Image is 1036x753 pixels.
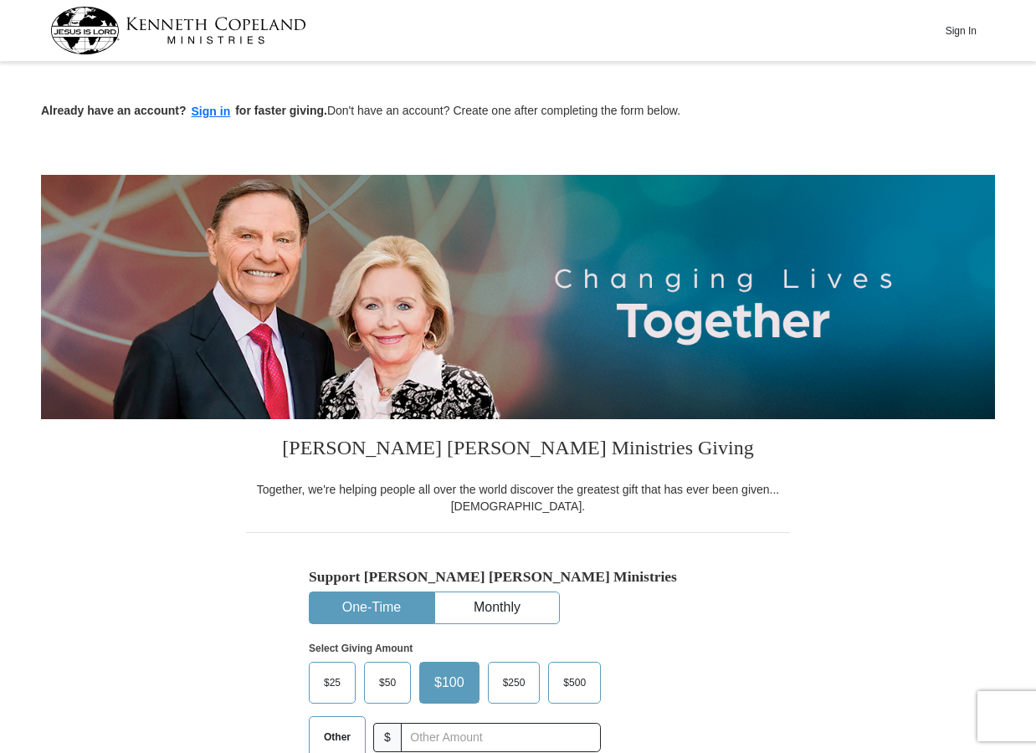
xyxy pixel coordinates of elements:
[50,7,306,54] img: kcm-header-logo.svg
[373,723,402,752] span: $
[371,670,404,695] span: $50
[246,419,790,481] h3: [PERSON_NAME] [PERSON_NAME] Ministries Giving
[187,102,236,121] button: Sign in
[309,643,413,654] strong: Select Giving Amount
[495,670,534,695] span: $250
[246,481,790,515] div: Together, we're helping people all over the world discover the greatest gift that has ever been g...
[41,102,995,121] p: Don't have an account? Create one after completing the form below.
[315,725,359,750] span: Other
[315,670,349,695] span: $25
[555,670,594,695] span: $500
[435,592,559,623] button: Monthly
[310,592,433,623] button: One-Time
[41,104,327,117] strong: Already have an account? for faster giving.
[401,723,601,752] input: Other Amount
[936,18,986,44] button: Sign In
[309,568,727,586] h5: Support [PERSON_NAME] [PERSON_NAME] Ministries
[426,670,473,695] span: $100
